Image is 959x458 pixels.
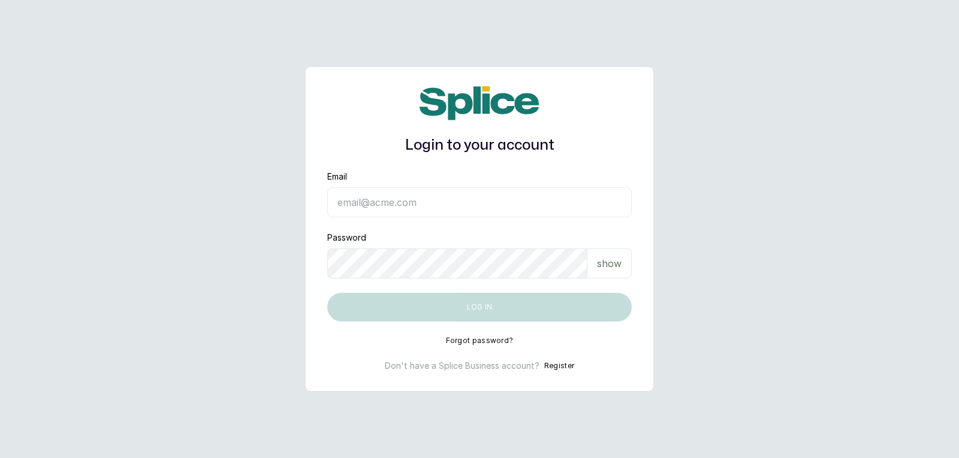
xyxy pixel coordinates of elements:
[327,232,366,244] label: Password
[446,336,514,345] button: Forgot password?
[544,360,574,372] button: Register
[385,360,539,372] p: Don't have a Splice Business account?
[327,135,632,156] h1: Login to your account
[327,171,347,183] label: Email
[597,256,622,271] p: show
[327,187,632,217] input: email@acme.com
[327,293,632,321] button: Log in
